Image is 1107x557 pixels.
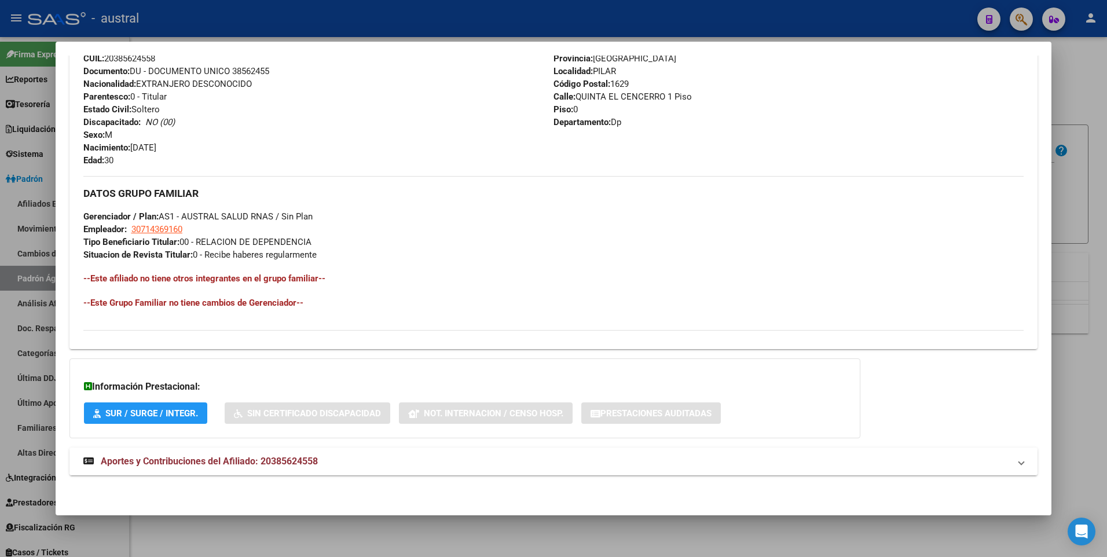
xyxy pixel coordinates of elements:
[83,91,167,102] span: 0 - Titular
[553,91,576,102] strong: Calle:
[83,187,1024,200] h3: DATOS GRUPO FAMILIAR
[83,66,269,76] span: DU - DOCUMENTO UNICO 38562455
[247,408,381,419] span: Sin Certificado Discapacidad
[553,104,578,115] span: 0
[600,408,712,419] span: Prestaciones Auditadas
[1068,518,1095,545] div: Open Intercom Messenger
[553,117,621,127] span: Dp
[553,53,593,64] strong: Provincia:
[424,408,563,419] span: Not. Internacion / Censo Hosp.
[84,380,846,394] h3: Información Prestacional:
[83,117,141,127] strong: Discapacitado:
[83,250,317,260] span: 0 - Recibe haberes regularmente
[83,155,104,166] strong: Edad:
[83,237,311,247] span: 00 - RELACION DE DEPENDENCIA
[553,66,593,76] strong: Localidad:
[83,66,130,76] strong: Documento:
[83,130,112,140] span: M
[83,211,313,222] span: AS1 - AUSTRAL SALUD RNAS / Sin Plan
[131,224,182,234] span: 30714369160
[83,142,156,153] span: [DATE]
[84,402,207,424] button: SUR / SURGE / INTEGR.
[83,211,159,222] strong: Gerenciador / Plan:
[83,79,252,89] span: EXTRANJERO DESCONOCIDO
[553,79,610,89] strong: Código Postal:
[83,155,113,166] span: 30
[83,104,131,115] strong: Estado Civil:
[225,402,390,424] button: Sin Certificado Discapacidad
[83,91,130,102] strong: Parentesco:
[553,104,573,115] strong: Piso:
[101,456,318,467] span: Aportes y Contribuciones del Afiliado: 20385624558
[69,448,1038,475] mat-expansion-panel-header: Aportes y Contribuciones del Afiliado: 20385624558
[553,53,676,64] span: [GEOGRAPHIC_DATA]
[553,79,629,89] span: 1629
[83,296,1024,309] h4: --Este Grupo Familiar no tiene cambios de Gerenciador--
[83,130,105,140] strong: Sexo:
[83,104,160,115] span: Soltero
[83,53,155,64] span: 20385624558
[553,66,616,76] span: PILAR
[83,272,1024,285] h4: --Este afiliado no tiene otros integrantes en el grupo familiar--
[83,237,179,247] strong: Tipo Beneficiario Titular:
[553,91,692,102] span: QUINTA EL CENCERRO 1 Piso
[83,224,127,234] strong: Empleador:
[83,142,130,153] strong: Nacimiento:
[553,117,611,127] strong: Departamento:
[83,79,136,89] strong: Nacionalidad:
[83,53,104,64] strong: CUIL:
[581,402,721,424] button: Prestaciones Auditadas
[399,402,573,424] button: Not. Internacion / Censo Hosp.
[145,117,175,127] i: NO (00)
[83,250,193,260] strong: Situacion de Revista Titular:
[105,408,198,419] span: SUR / SURGE / INTEGR.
